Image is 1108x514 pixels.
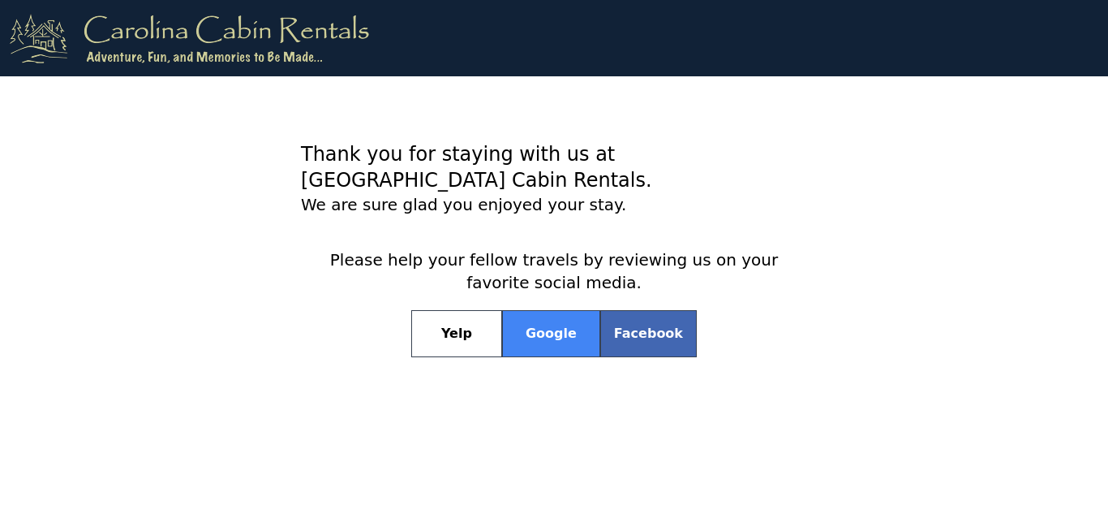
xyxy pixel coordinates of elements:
p: We are sure glad you enjoyed your stay. [301,193,807,229]
img: logo.png [10,13,369,63]
h2: Please help your fellow travels by reviewing us on your favorite social media. [301,248,807,294]
a: Google [502,310,600,357]
a: Facebook [600,310,697,357]
h1: Thank you for staying with us at [GEOGRAPHIC_DATA] Cabin Rentals. [301,141,807,193]
a: Yelp [411,310,502,357]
